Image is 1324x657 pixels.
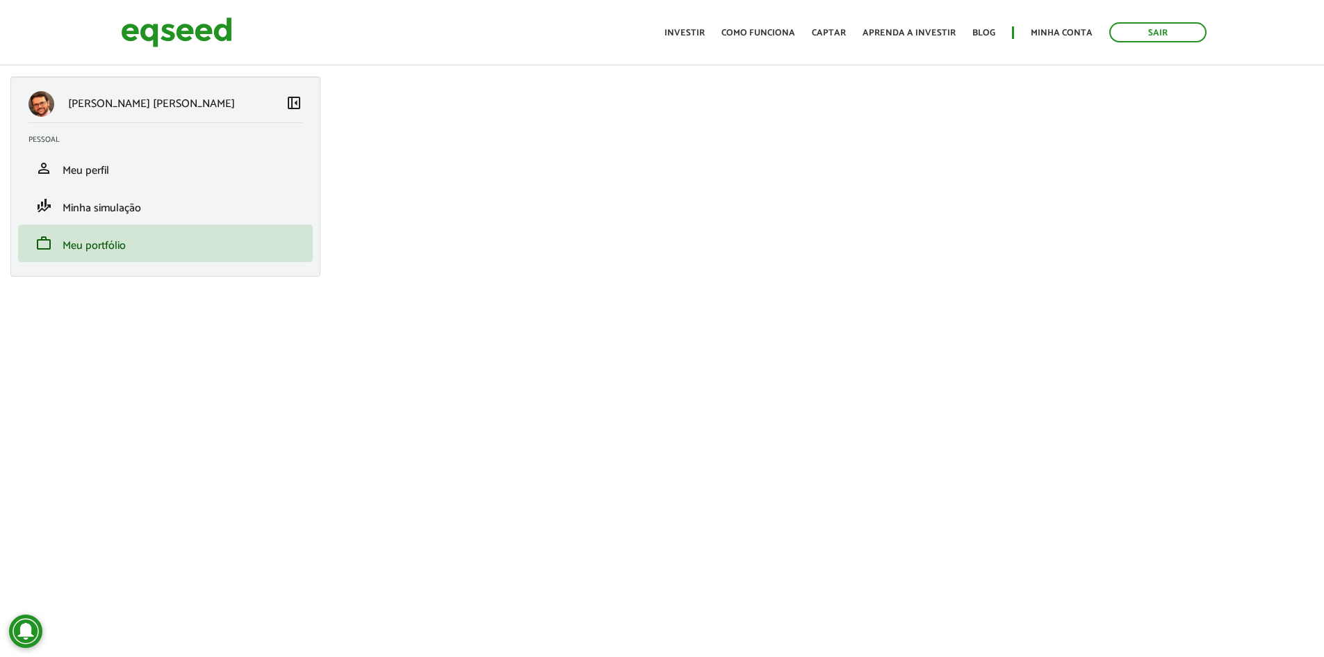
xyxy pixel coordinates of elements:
a: Aprenda a investir [863,29,956,38]
a: workMeu portfólio [28,235,302,252]
a: Captar [812,29,846,38]
span: Meu portfólio [63,236,126,255]
span: Minha simulação [63,199,141,218]
a: Colapsar menu [286,95,302,114]
li: Minha simulação [18,187,313,225]
a: Investir [664,29,705,38]
li: Meu perfil [18,149,313,187]
span: work [35,235,52,252]
span: Meu perfil [63,161,109,180]
span: finance_mode [35,197,52,214]
img: EqSeed [121,14,232,51]
a: personMeu perfil [28,160,302,177]
a: Blog [972,29,995,38]
span: left_panel_close [286,95,302,111]
a: Minha conta [1031,29,1093,38]
h2: Pessoal [28,136,313,144]
a: Sair [1109,22,1207,42]
p: [PERSON_NAME] [PERSON_NAME] [68,97,235,111]
a: finance_modeMinha simulação [28,197,302,214]
span: person [35,160,52,177]
a: Como funciona [721,29,795,38]
li: Meu portfólio [18,225,313,262]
